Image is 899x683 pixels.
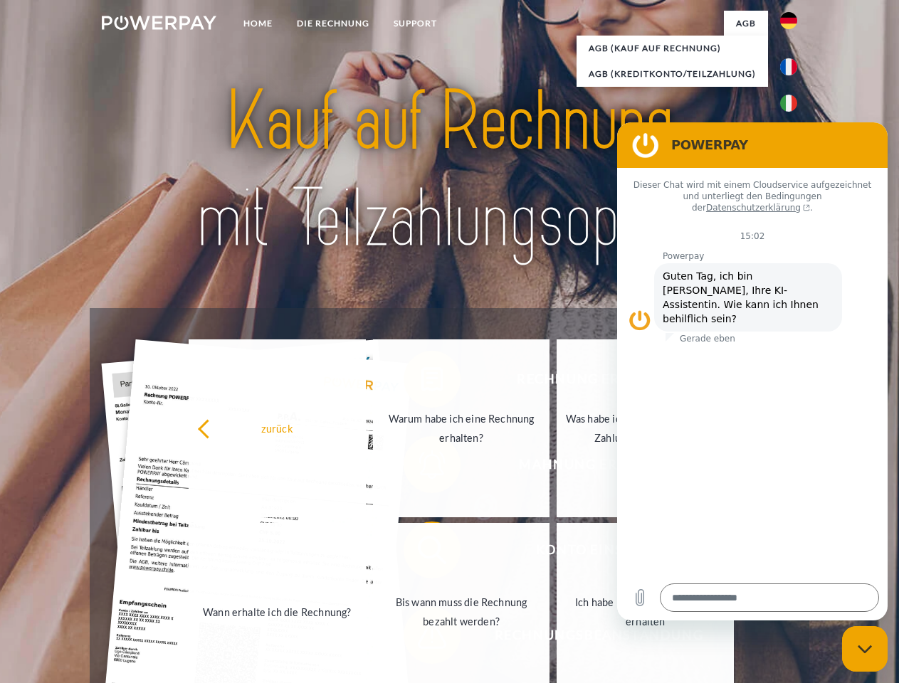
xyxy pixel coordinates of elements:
[565,409,725,448] div: Was habe ich noch offen, ist meine Zahlung eingegangen?
[231,11,285,36] a: Home
[842,626,888,672] iframe: Schaltfläche zum Öffnen des Messaging-Fensters; Konversation läuft
[565,593,725,631] div: Ich habe nur eine Teillieferung erhalten
[382,593,542,631] div: Bis wann muss die Rechnung bezahlt werden?
[780,58,797,75] img: fr
[577,36,768,61] a: AGB (Kauf auf Rechnung)
[557,339,734,517] a: Was habe ich noch offen, ist meine Zahlung eingegangen?
[197,602,357,621] div: Wann erhalte ich die Rechnung?
[617,122,888,620] iframe: Messaging-Fenster
[577,61,768,87] a: AGB (Kreditkonto/Teilzahlung)
[285,11,382,36] a: DIE RECHNUNG
[136,68,763,272] img: title-powerpay_de.svg
[780,95,797,112] img: it
[780,12,797,29] img: de
[197,418,357,438] div: zurück
[382,11,449,36] a: SUPPORT
[382,409,542,448] div: Warum habe ich eine Rechnung erhalten?
[724,11,768,36] a: agb
[102,16,216,30] img: logo-powerpay-white.svg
